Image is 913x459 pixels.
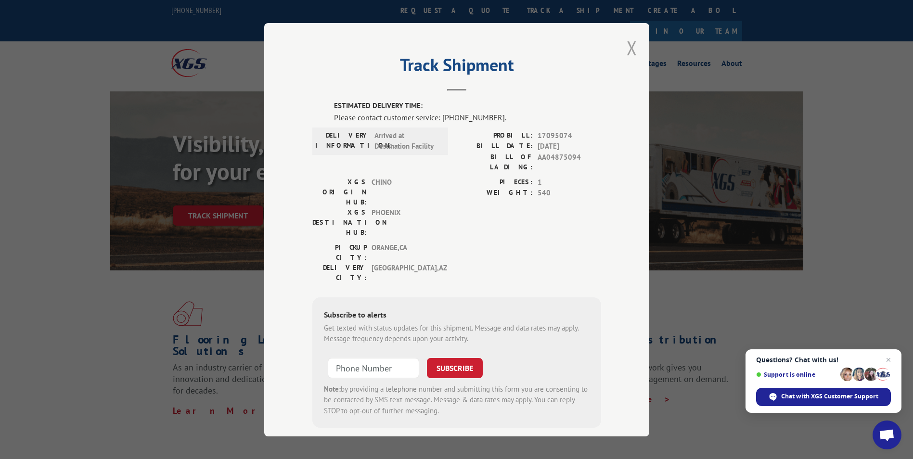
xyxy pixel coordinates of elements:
span: [GEOGRAPHIC_DATA] , AZ [372,262,437,282]
label: PICKUP CITY: [312,242,367,262]
div: Get texted with status updates for this shipment. Message and data rates may apply. Message frequ... [324,322,590,344]
div: by providing a telephone number and submitting this form you are consenting to be contacted by SM... [324,383,590,416]
a: Open chat [873,421,901,449]
span: Questions? Chat with us! [756,356,891,364]
span: CHINO [372,177,437,207]
div: Please contact customer service: [PHONE_NUMBER]. [334,111,601,123]
label: DELIVERY INFORMATION: [315,130,370,152]
label: XGS DESTINATION HUB: [312,207,367,237]
label: ESTIMATED DELIVERY TIME: [334,101,601,112]
span: PHOENIX [372,207,437,237]
div: Subscribe to alerts [324,308,590,322]
span: Arrived at Destination Facility [374,130,439,152]
label: BILL OF LADING: [457,152,533,172]
input: Phone Number [328,357,419,378]
span: ORANGE , CA [372,242,437,262]
span: Chat with XGS Customer Support [781,392,878,401]
label: XGS ORIGIN HUB: [312,177,367,207]
button: Close modal [627,35,637,61]
label: PIECES: [457,177,533,188]
label: BILL DATE: [457,141,533,152]
span: [DATE] [538,141,601,152]
span: 17095074 [538,130,601,141]
span: Support is online [756,371,837,378]
label: WEIGHT: [457,188,533,199]
label: PROBILL: [457,130,533,141]
label: DELIVERY CITY: [312,262,367,282]
span: 540 [538,188,601,199]
strong: Note: [324,384,341,393]
span: 1 [538,177,601,188]
button: SUBSCRIBE [427,357,483,378]
span: AA04875094 [538,152,601,172]
span: Chat with XGS Customer Support [756,388,891,406]
h2: Track Shipment [312,58,601,76]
